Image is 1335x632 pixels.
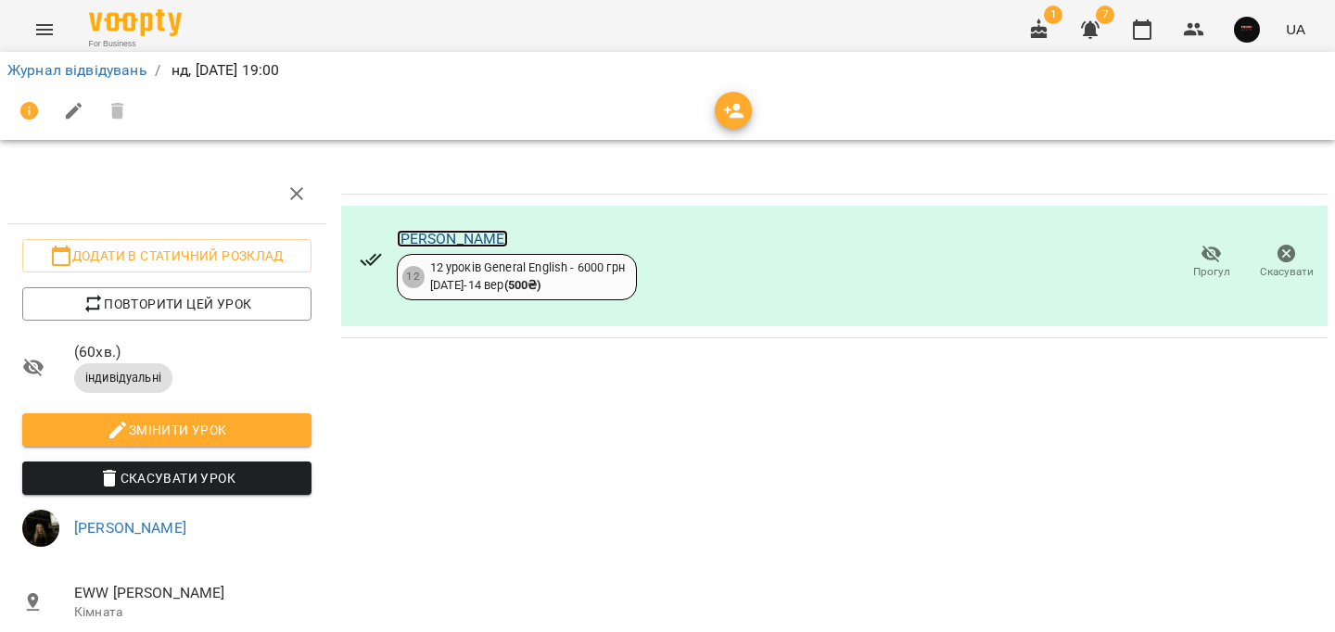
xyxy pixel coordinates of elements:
img: Voopty Logo [89,9,182,36]
span: Додати в статичний розклад [37,245,297,267]
button: Прогул [1174,236,1249,288]
span: Повторити цей урок [37,293,297,315]
b: ( 500 ₴ ) [504,278,541,292]
a: Журнал відвідувань [7,61,147,79]
p: Кімната [74,603,311,622]
span: Змінити урок [37,419,297,441]
span: індивідуальні [74,370,172,386]
span: For Business [89,38,182,50]
p: нд, [DATE] 19:00 [168,59,280,82]
button: Повторити цей урок [22,287,311,321]
span: ( 60 хв. ) [74,341,311,363]
button: Скасувати Урок [22,461,311,495]
span: UA [1286,19,1305,39]
span: 1 [1044,6,1062,24]
nav: breadcrumb [7,59,1328,82]
span: 7 [1096,6,1114,24]
img: 5eed76f7bd5af536b626cea829a37ad3.jpg [1234,17,1260,43]
a: [PERSON_NAME] [397,230,509,247]
button: Скасувати [1249,236,1324,288]
button: Menu [22,7,67,52]
button: Змінити урок [22,413,311,447]
span: Скасувати Урок [37,467,297,489]
span: EWW [PERSON_NAME] [74,582,311,604]
span: Скасувати [1260,264,1314,280]
li: / [155,59,160,82]
a: [PERSON_NAME] [74,519,186,537]
div: 12 [402,266,425,288]
span: Прогул [1193,264,1230,280]
img: f5abae652e62703163658f9ce914701b.jpeg [22,510,59,547]
button: Додати в статичний розклад [22,239,311,272]
div: 12 уроків General English - 6000 грн [DATE] - 14 вер [430,259,625,294]
button: UA [1278,12,1313,46]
